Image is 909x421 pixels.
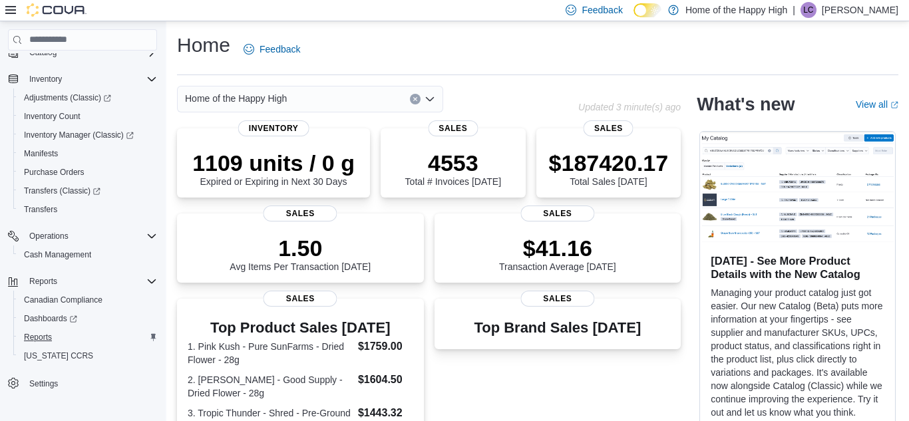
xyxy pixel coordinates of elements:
[24,228,157,244] span: Operations
[230,235,371,272] div: Avg Items Per Transaction [DATE]
[358,372,413,388] dd: $1604.50
[19,108,86,124] a: Inventory Count
[192,150,355,176] p: 1109 units / 0 g
[188,373,353,400] dt: 2. [PERSON_NAME] - Good Supply - Dried Flower - 28g
[425,94,435,104] button: Open list of options
[260,43,300,56] span: Feedback
[822,2,898,18] p: [PERSON_NAME]
[685,2,787,18] p: Home of the Happy High
[549,150,669,187] div: Total Sales [DATE]
[19,183,106,199] a: Transfers (Classic)
[3,70,162,88] button: Inventory
[19,90,157,106] span: Adjustments (Classic)
[13,182,162,200] a: Transfers (Classic)
[19,348,157,364] span: Washington CCRS
[474,320,641,336] h3: Top Brand Sales [DATE]
[24,148,58,159] span: Manifests
[19,329,57,345] a: Reports
[24,273,157,289] span: Reports
[3,272,162,291] button: Reports
[24,228,74,244] button: Operations
[24,374,157,391] span: Settings
[711,254,884,281] h3: [DATE] - See More Product Details with the New Catalog
[29,47,57,58] span: Catalog
[24,167,85,178] span: Purchase Orders
[24,45,157,61] span: Catalog
[264,291,337,307] span: Sales
[405,150,501,187] div: Total # Invoices [DATE]
[13,347,162,365] button: [US_STATE] CCRS
[13,88,162,107] a: Adjustments (Classic)
[711,286,884,419] p: Managing your product catalog just got easier. Our new Catalog (Beta) puts more information at yo...
[856,99,898,110] a: View allExternal link
[19,311,83,327] a: Dashboards
[549,150,669,176] p: $187420.17
[29,231,69,241] span: Operations
[890,101,898,109] svg: External link
[793,2,795,18] p: |
[410,94,421,104] button: Clear input
[24,92,111,103] span: Adjustments (Classic)
[19,311,157,327] span: Dashboards
[29,378,58,389] span: Settings
[801,2,817,18] div: Lilly Colborn
[19,108,157,124] span: Inventory Count
[19,146,63,162] a: Manifests
[13,126,162,144] a: Inventory Manager (Classic)
[24,273,63,289] button: Reports
[803,2,813,18] span: LC
[13,163,162,182] button: Purchase Orders
[19,329,157,345] span: Reports
[24,376,63,392] a: Settings
[29,276,57,287] span: Reports
[19,202,63,217] a: Transfers
[19,247,157,263] span: Cash Management
[29,74,62,84] span: Inventory
[24,332,52,343] span: Reports
[24,204,57,215] span: Transfers
[177,32,230,59] h1: Home
[24,295,102,305] span: Canadian Compliance
[24,71,157,87] span: Inventory
[185,90,287,106] span: Home of the Happy High
[27,3,87,17] img: Cova
[192,150,355,187] div: Expired or Expiring in Next 30 Days
[188,320,413,336] h3: Top Product Sales [DATE]
[24,130,134,140] span: Inventory Manager (Classic)
[19,247,96,263] a: Cash Management
[13,107,162,126] button: Inventory Count
[13,200,162,219] button: Transfers
[19,202,157,217] span: Transfers
[264,206,337,221] span: Sales
[13,309,162,328] a: Dashboards
[428,120,478,136] span: Sales
[405,150,501,176] p: 4553
[584,120,634,136] span: Sales
[582,3,622,17] span: Feedback
[19,127,157,143] span: Inventory Manager (Classic)
[3,373,162,392] button: Settings
[19,183,157,199] span: Transfers (Classic)
[520,206,594,221] span: Sales
[499,235,616,261] p: $41.16
[19,90,116,106] a: Adjustments (Classic)
[13,245,162,264] button: Cash Management
[358,339,413,354] dd: $1759.00
[24,111,81,122] span: Inventory Count
[238,36,305,63] a: Feedback
[19,292,157,308] span: Canadian Compliance
[24,71,67,87] button: Inventory
[24,186,100,196] span: Transfers (Classic)
[238,120,309,136] span: Inventory
[24,249,91,260] span: Cash Management
[24,45,62,61] button: Catalog
[634,3,661,17] input: Dark Mode
[19,146,157,162] span: Manifests
[19,164,157,180] span: Purchase Orders
[578,102,681,112] p: Updated 3 minute(s) ago
[358,405,413,421] dd: $1443.32
[13,144,162,163] button: Manifests
[634,17,634,18] span: Dark Mode
[520,291,594,307] span: Sales
[19,164,90,180] a: Purchase Orders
